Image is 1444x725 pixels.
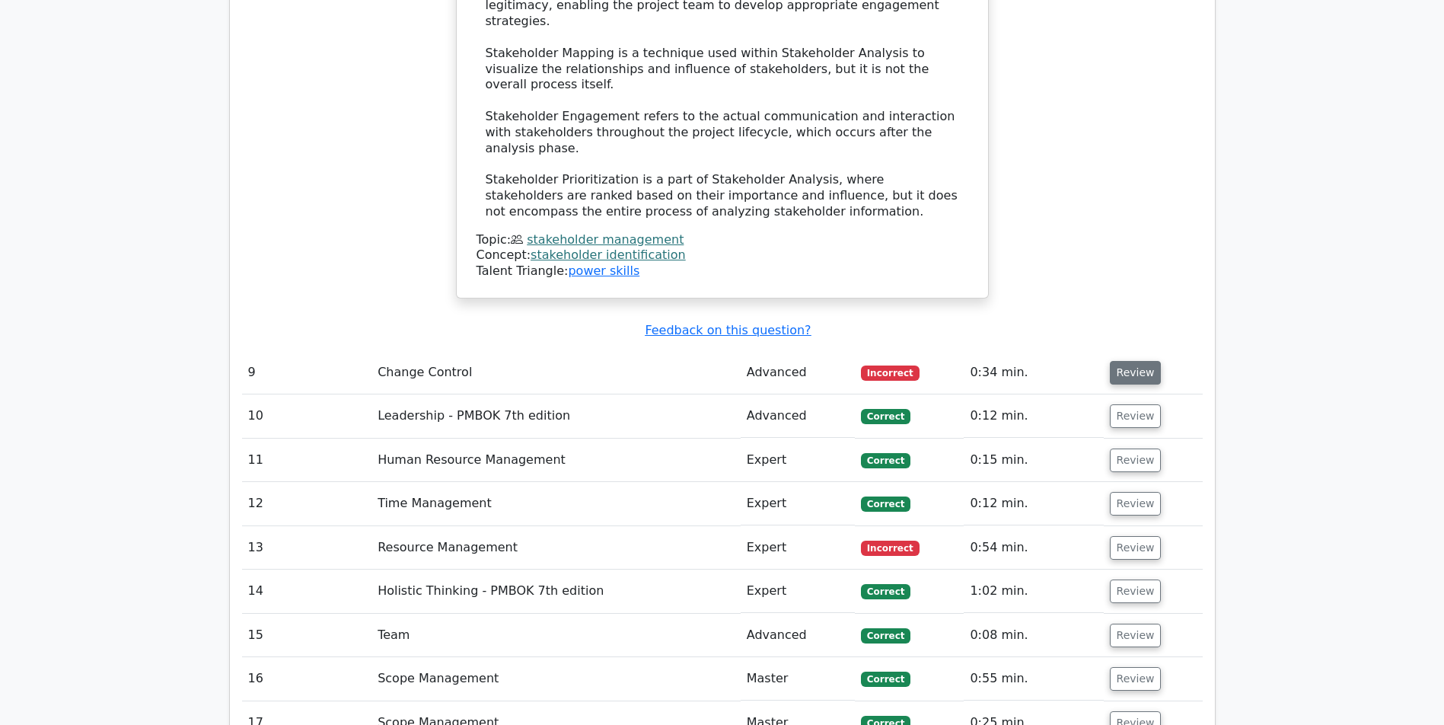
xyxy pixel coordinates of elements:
button: Review [1110,404,1162,428]
td: Advanced [741,614,855,657]
button: Review [1110,580,1162,603]
a: stakeholder identification [531,248,686,262]
button: Review [1110,667,1162,691]
td: 10 [242,394,372,438]
span: Incorrect [861,366,920,381]
td: Master [741,657,855,701]
div: Talent Triangle: [477,232,968,279]
span: Incorrect [861,541,920,556]
td: 0:12 min. [964,394,1103,438]
td: Time Management [371,482,741,525]
button: Review [1110,536,1162,560]
td: 0:54 min. [964,526,1103,570]
td: Advanced [741,351,855,394]
td: 13 [242,526,372,570]
td: Human Resource Management [371,439,741,482]
span: Correct [861,584,910,599]
div: Topic: [477,232,968,248]
button: Review [1110,449,1162,472]
button: Review [1110,361,1162,385]
td: 11 [242,439,372,482]
button: Review [1110,492,1162,516]
td: Resource Management [371,526,741,570]
button: Review [1110,624,1162,647]
td: Team [371,614,741,657]
td: Expert [741,439,855,482]
td: 14 [242,570,372,613]
td: 15 [242,614,372,657]
span: Correct [861,453,910,468]
td: 1:02 min. [964,570,1103,613]
td: Scope Management [371,657,741,701]
span: Correct [861,628,910,644]
span: Correct [861,672,910,687]
td: Advanced [741,394,855,438]
td: Expert [741,482,855,525]
td: Change Control [371,351,741,394]
span: Correct [861,409,910,424]
td: 9 [242,351,372,394]
td: 0:15 min. [964,439,1103,482]
a: power skills [568,263,639,278]
td: 12 [242,482,372,525]
a: stakeholder management [527,232,684,247]
td: 0:34 min. [964,351,1103,394]
a: Feedback on this question? [645,323,811,337]
td: 0:12 min. [964,482,1103,525]
td: Expert [741,526,855,570]
td: Holistic Thinking - PMBOK 7th edition [371,570,741,613]
span: Correct [861,497,910,512]
div: Concept: [477,248,968,263]
td: Leadership - PMBOK 7th edition [371,394,741,438]
td: 0:55 min. [964,657,1103,701]
td: 0:08 min. [964,614,1103,657]
td: Expert [741,570,855,613]
td: 16 [242,657,372,701]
